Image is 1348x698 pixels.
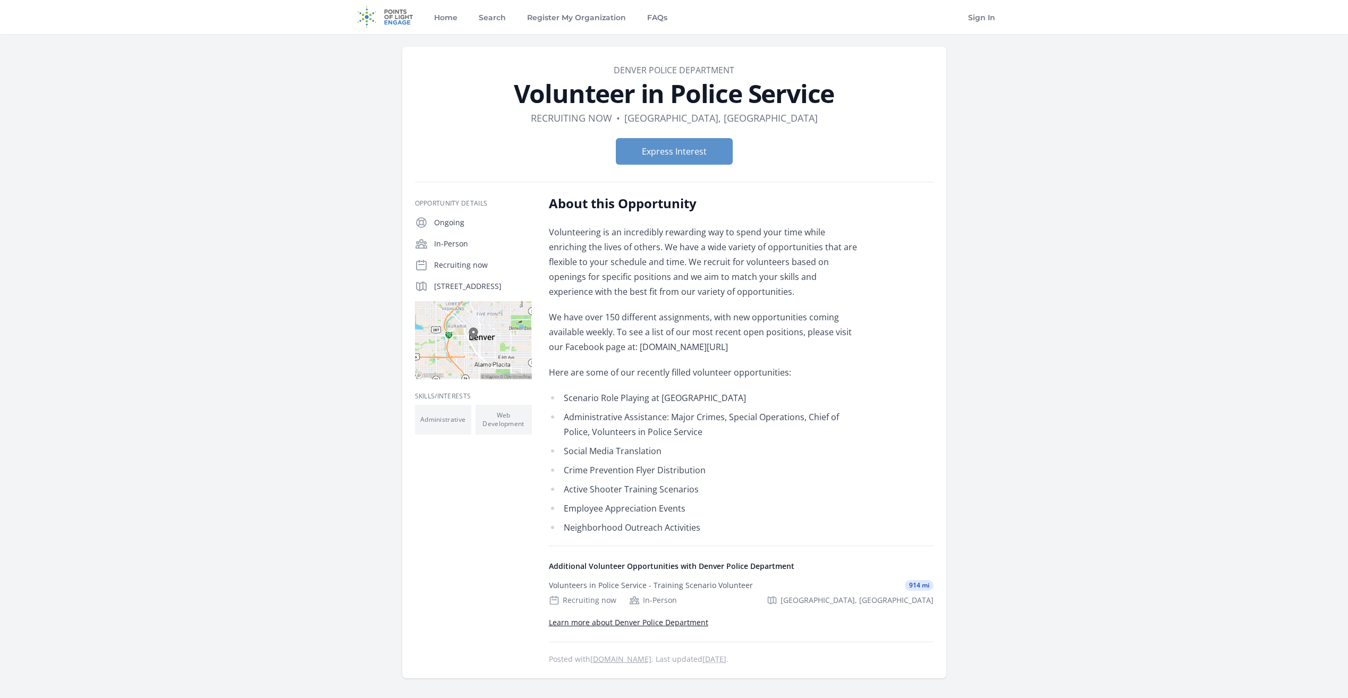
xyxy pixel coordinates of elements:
[549,501,860,516] li: Employee Appreciation Events
[549,195,860,212] h2: About this Opportunity
[614,64,734,76] a: Denver Police Department
[434,260,532,270] p: Recruiting now
[590,654,651,664] a: [DOMAIN_NAME]
[549,463,860,478] li: Crime Prevention Flyer Distribution
[415,405,471,435] li: Administrative
[549,365,860,380] p: Here are some of our recently filled volunteer opportunities:
[476,405,532,435] li: Web Development
[545,572,938,614] a: Volunteers in Police Service - Training Scenario Volunteer 914 mi Recruiting now In-Person [GEOGR...
[434,239,532,249] p: In-Person
[549,310,860,354] p: We have over 150 different assignments, with new opportunities coming available weekly. To see a ...
[549,410,860,439] li: Administrative Assistance: Major Crimes, Special Operations, Chief of Police, Volunteers in Polic...
[549,655,934,663] p: Posted with . Last updated .
[624,110,818,125] dd: [GEOGRAPHIC_DATA], [GEOGRAPHIC_DATA]
[415,392,532,401] h3: Skills/Interests
[629,595,677,606] div: In-Person
[434,217,532,228] p: Ongoing
[549,482,860,497] li: Active Shooter Training Scenarios
[781,595,934,606] span: [GEOGRAPHIC_DATA], [GEOGRAPHIC_DATA]
[434,281,532,292] p: [STREET_ADDRESS]
[549,444,860,458] li: Social Media Translation
[616,110,620,125] div: •
[415,81,934,106] h1: Volunteer in Police Service
[549,561,934,572] h4: Additional Volunteer Opportunities with Denver Police Department
[549,617,708,627] a: Learn more about Denver Police Department
[549,225,860,299] p: Volunteering is an incredibly rewarding way to spend your time while enriching the lives of other...
[616,138,733,165] button: Express Interest
[415,199,532,208] h3: Opportunity Details
[415,301,532,379] img: Map
[549,390,860,405] li: Scenario Role Playing at [GEOGRAPHIC_DATA]
[549,580,753,591] div: Volunteers in Police Service - Training Scenario Volunteer
[549,595,616,606] div: Recruiting now
[905,580,934,591] span: 914 mi
[531,110,612,125] dd: Recruiting now
[549,520,860,535] li: Neighborhood Outreach Activities
[702,654,726,664] abbr: Tue, Sep 9, 2025 3:50 PM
